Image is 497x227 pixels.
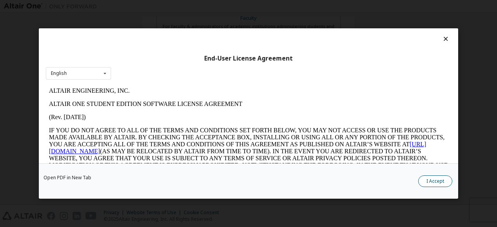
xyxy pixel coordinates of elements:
button: I Accept [418,175,452,187]
div: End-User License Agreement [46,55,451,62]
a: Open PDF in New Tab [43,175,91,180]
p: IF YOU DO NOT AGREE TO ALL OF THE TERMS AND CONDITIONS SET FORTH BELOW, YOU MAY NOT ACCESS OR USE... [3,43,402,99]
div: English [51,71,67,76]
p: ALTAIR ONE STUDENT EDITION SOFTWARE LICENSE AGREEMENT [3,16,402,23]
a: [URL][DOMAIN_NAME] [3,57,381,70]
p: ALTAIR ENGINEERING, INC. [3,3,402,10]
p: (Rev. [DATE]) [3,29,402,36]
